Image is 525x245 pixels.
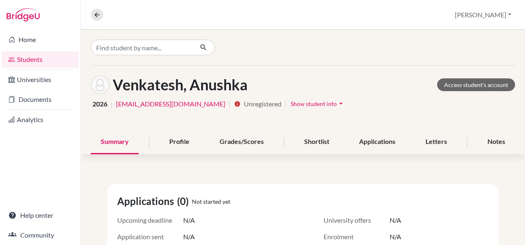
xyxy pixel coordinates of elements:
[117,194,177,209] span: Applications
[117,232,183,242] span: Application sent
[349,130,405,154] div: Applications
[2,91,79,108] a: Documents
[111,99,113,109] span: |
[183,232,195,242] span: N/A
[229,99,231,109] span: |
[294,130,339,154] div: Shortlist
[113,76,248,94] h1: Venkatesh, Anushka
[192,197,230,206] span: Not started yet
[91,40,193,55] input: Find student by name...
[244,99,281,109] span: Unregistered
[91,75,109,94] img: Anushka Venkatesh's avatar
[390,232,401,242] span: N/A
[390,215,401,225] span: N/A
[116,99,225,109] a: [EMAIL_ADDRESS][DOMAIN_NAME]
[92,99,107,109] span: 2026
[177,194,192,209] span: (0)
[2,111,79,128] a: Analytics
[210,130,274,154] div: Grades/Scores
[437,78,515,91] a: Access student's account
[7,8,40,21] img: Bridge-U
[234,101,241,107] i: info
[324,215,390,225] span: University offers
[285,99,287,109] span: |
[2,71,79,88] a: Universities
[478,130,515,154] div: Notes
[183,215,195,225] span: N/A
[2,207,79,224] a: Help center
[2,31,79,48] a: Home
[324,232,390,242] span: Enrolment
[337,99,345,108] i: arrow_drop_down
[290,97,345,110] button: Show student infoarrow_drop_down
[2,227,79,243] a: Community
[451,7,515,23] button: [PERSON_NAME]
[117,215,183,225] span: Upcoming deadline
[416,130,457,154] div: Letters
[291,100,337,107] span: Show student info
[91,130,139,154] div: Summary
[2,51,79,68] a: Students
[159,130,199,154] div: Profile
